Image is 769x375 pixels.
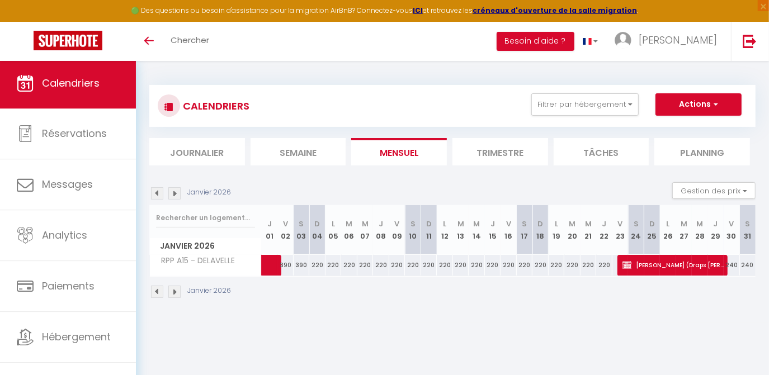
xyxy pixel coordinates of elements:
[357,205,374,255] th: 07
[581,205,597,255] th: 21
[501,205,517,255] th: 16
[522,219,527,229] abbr: S
[724,255,740,276] div: 240
[309,205,325,255] th: 04
[394,219,399,229] abbr: V
[602,219,606,229] abbr: J
[555,219,558,229] abbr: L
[411,219,416,229] abbr: S
[696,219,703,229] abbr: M
[517,255,533,276] div: 220
[421,255,437,276] div: 220
[660,205,676,255] th: 26
[332,219,335,229] abbr: L
[612,205,629,255] th: 23
[676,205,692,255] th: 27
[389,205,405,255] th: 09
[615,32,631,49] img: ...
[267,219,272,229] abbr: J
[34,31,102,50] img: Super Booking
[628,205,644,255] th: 24
[42,279,95,293] span: Paiements
[325,205,342,255] th: 05
[413,6,423,15] a: ICI
[617,219,622,229] abbr: V
[740,205,756,255] th: 31
[156,208,255,228] input: Rechercher un logement...
[341,205,357,255] th: 06
[537,219,543,229] abbr: D
[453,255,469,276] div: 220
[564,255,581,276] div: 220
[517,205,533,255] th: 17
[341,255,357,276] div: 220
[596,205,612,255] th: 22
[473,6,637,15] a: créneaux d'ouverture de la salle migration
[501,255,517,276] div: 220
[171,34,209,46] span: Chercher
[549,205,565,255] th: 19
[42,126,107,140] span: Réservations
[655,93,742,116] button: Actions
[426,219,432,229] abbr: D
[585,219,592,229] abbr: M
[473,219,480,229] abbr: M
[532,205,549,255] th: 18
[42,76,100,90] span: Calendriers
[251,138,346,165] li: Semaine
[314,219,320,229] abbr: D
[373,255,389,276] div: 220
[389,255,405,276] div: 220
[708,205,724,255] th: 29
[379,219,383,229] abbr: J
[9,4,43,38] button: Ouvrir le widget de chat LiveChat
[283,219,288,229] abbr: V
[666,219,669,229] abbr: L
[554,138,649,165] li: Tâches
[532,255,549,276] div: 220
[549,255,565,276] div: 220
[294,205,310,255] th: 03
[187,286,231,296] p: Janvier 2026
[485,255,501,276] div: 220
[180,93,249,118] h3: CALENDRIERS
[506,219,511,229] abbr: V
[452,138,548,165] li: Trimestre
[564,205,581,255] th: 20
[622,254,725,276] span: [PERSON_NAME] (Draps [PERSON_NAME] NON)
[743,34,757,48] img: logout
[42,177,93,191] span: Messages
[152,255,238,267] span: RPP A15 - DELAVELLE
[569,219,575,229] abbr: M
[299,219,304,229] abbr: S
[309,255,325,276] div: 220
[373,205,389,255] th: 08
[485,205,501,255] th: 15
[649,219,655,229] abbr: D
[692,205,708,255] th: 28
[497,32,574,51] button: Besoin d'aide ?
[162,22,218,61] a: Chercher
[721,325,761,367] iframe: Chat
[421,205,437,255] th: 11
[405,255,421,276] div: 220
[187,187,231,198] p: Janvier 2026
[746,219,751,229] abbr: S
[453,205,469,255] th: 13
[362,219,369,229] abbr: M
[325,255,342,276] div: 220
[724,205,740,255] th: 30
[150,238,261,254] span: Janvier 2026
[262,205,278,255] th: 01
[42,330,111,344] span: Hébergement
[672,182,756,199] button: Gestion des prix
[729,219,734,229] abbr: V
[606,22,731,61] a: ... [PERSON_NAME]
[469,255,485,276] div: 220
[149,138,245,165] li: Journalier
[596,255,612,276] div: 220
[639,33,717,47] span: [PERSON_NAME]
[581,255,597,276] div: 220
